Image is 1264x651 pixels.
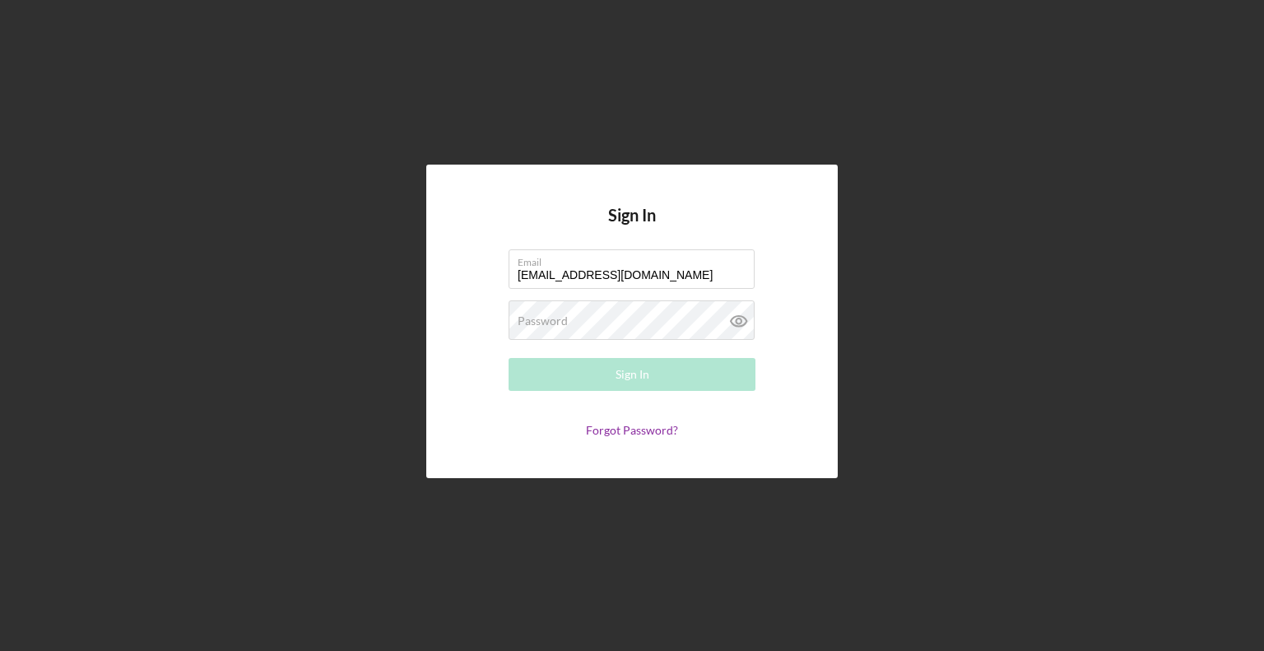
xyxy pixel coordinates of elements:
[616,358,649,391] div: Sign In
[608,206,656,249] h4: Sign In
[509,358,755,391] button: Sign In
[518,314,568,328] label: Password
[518,250,755,268] label: Email
[586,423,678,437] a: Forgot Password?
